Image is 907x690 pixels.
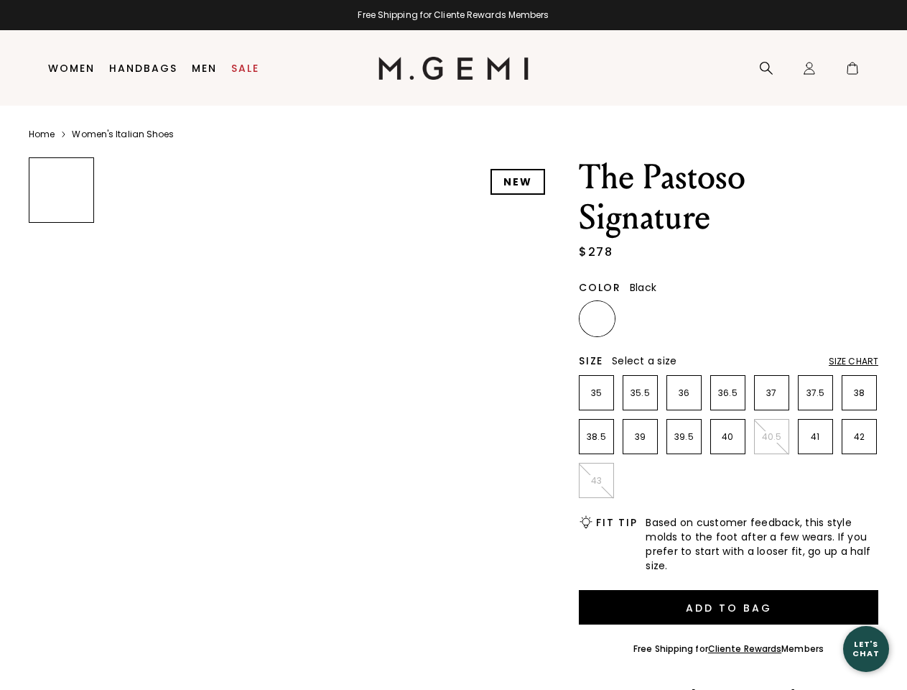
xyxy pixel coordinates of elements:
[581,303,613,335] img: Black
[48,63,95,74] a: Women
[755,431,789,443] p: 40.5
[829,356,878,367] div: Size Chart
[109,63,177,74] a: Handbags
[231,63,259,74] a: Sale
[580,431,613,443] p: 38.5
[579,282,621,293] h2: Color
[378,57,529,80] img: M.Gemi
[103,157,557,612] img: The Pastoso Signature
[29,514,93,578] img: The Pastoso Signature
[842,431,876,443] p: 42
[29,229,93,293] img: The Pastoso Signature
[799,431,832,443] p: 41
[623,431,657,443] p: 39
[72,129,174,140] a: Women's Italian Shoes
[579,355,603,367] h2: Size
[667,387,701,399] p: 36
[633,643,824,655] div: Free Shipping for Members
[490,169,545,195] div: NEW
[669,303,701,335] img: Tan
[596,517,637,528] h2: Fit Tip
[579,244,613,261] div: $278
[711,431,745,443] p: 40
[667,431,701,443] p: 39.5
[579,157,878,238] h1: The Pastoso Signature
[29,300,93,364] img: The Pastoso Signature
[192,63,217,74] a: Men
[580,387,613,399] p: 35
[29,443,93,507] img: The Pastoso Signature
[29,372,93,436] img: The Pastoso Signature
[623,387,657,399] p: 35.5
[29,129,55,140] a: Home
[625,303,657,335] img: Chocolate
[755,387,789,399] p: 37
[579,590,878,625] button: Add to Bag
[843,640,889,658] div: Let's Chat
[708,643,782,655] a: Cliente Rewards
[630,280,656,295] span: Black
[799,387,832,399] p: 37.5
[646,515,878,573] span: Based on customer feedback, this style molds to the foot after a few wears. If you prefer to star...
[580,475,613,487] p: 43
[612,354,676,368] span: Select a size
[711,387,745,399] p: 36.5
[842,387,876,399] p: 38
